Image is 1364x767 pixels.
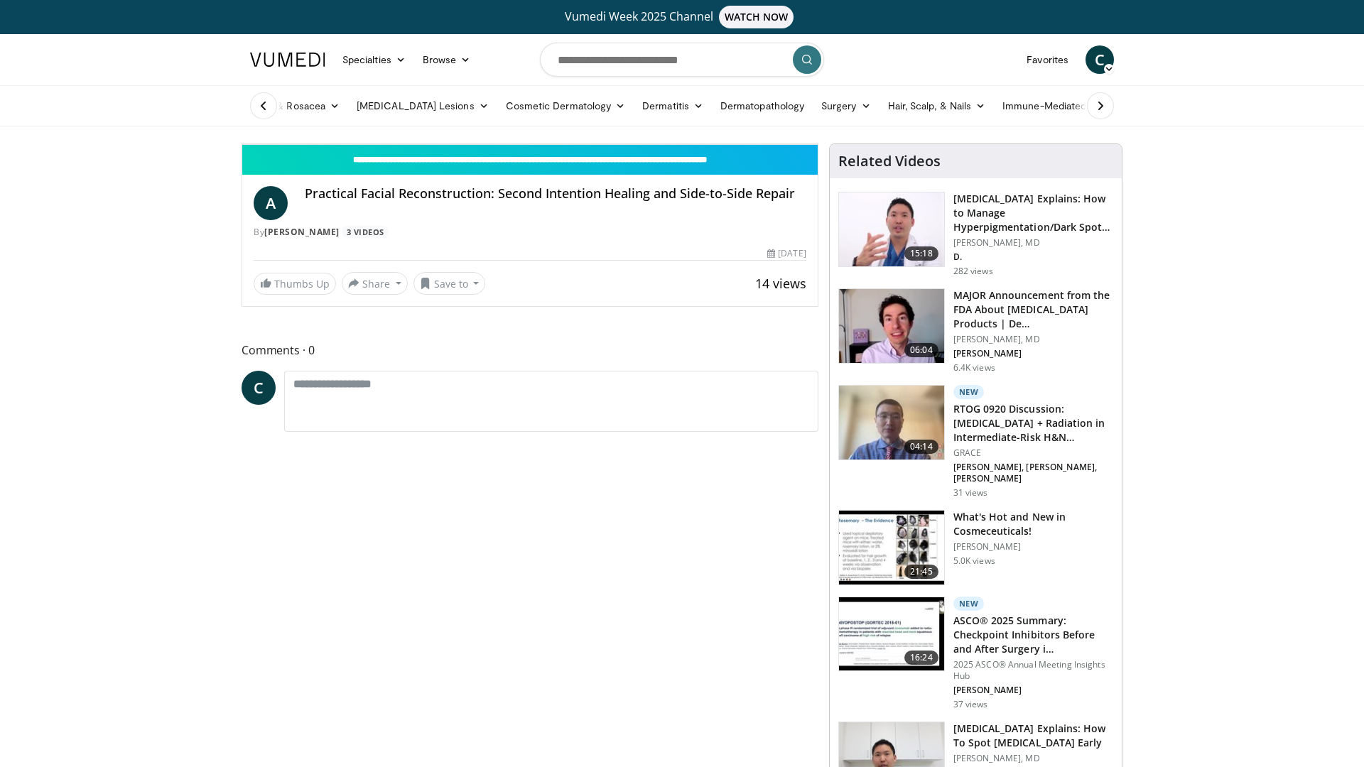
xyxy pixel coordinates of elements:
h3: [MEDICAL_DATA] Explains: How to Manage Hyperpigmentation/Dark Spots o… [953,192,1113,234]
video-js: Video Player [242,144,818,145]
p: New [953,597,985,611]
a: C [242,371,276,405]
a: Favorites [1018,45,1077,74]
p: [PERSON_NAME] [953,348,1113,359]
a: Dermatitis [634,92,712,120]
p: [PERSON_NAME] [953,541,1113,553]
p: [PERSON_NAME] [953,685,1113,696]
span: WATCH NOW [719,6,794,28]
a: 21:45 What's Hot and New in Cosmeceuticals! [PERSON_NAME] 5.0K views [838,510,1113,585]
p: [PERSON_NAME], MD [953,237,1113,249]
p: [PERSON_NAME], MD [953,753,1113,764]
button: Save to [413,272,486,295]
h3: What's Hot and New in Cosmeceuticals! [953,510,1113,538]
span: 04:14 [904,440,938,454]
h3: RTOG 0920 Discussion: [MEDICAL_DATA] + Radiation in Intermediate-Risk H&N… [953,402,1113,445]
input: Search topics, interventions [540,43,824,77]
a: 16:24 New ASCO® 2025 Summary: Checkpoint Inhibitors Before and After Surgery i… 2025 ASCO® Annual... [838,597,1113,710]
a: Browse [414,45,480,74]
p: 31 views [953,487,988,499]
img: 006fd91f-89fb-445a-a939-ffe898e241ab.150x105_q85_crop-smart_upscale.jpg [839,386,944,459]
p: [PERSON_NAME], MD [953,334,1113,345]
a: 15:18 [MEDICAL_DATA] Explains: How to Manage Hyperpigmentation/Dark Spots o… [PERSON_NAME], MD D.... [838,192,1113,277]
h3: [MEDICAL_DATA] Explains: How To Spot [MEDICAL_DATA] Early [953,722,1113,750]
h4: Practical Facial Reconstruction: Second Intention Healing and Side-to-Side Repair [305,186,806,202]
p: GRACE [953,447,1113,459]
a: 3 Videos [342,226,389,238]
a: C [1086,45,1114,74]
span: 21:45 [904,565,938,579]
span: 15:18 [904,246,938,261]
a: [PERSON_NAME] [264,226,340,238]
a: Dermatopathology [712,92,813,120]
h3: ASCO® 2025 Summary: Checkpoint Inhibitors Before and After Surgery i… [953,614,1113,656]
a: Surgery [813,92,879,120]
img: e1503c37-a13a-4aad-9ea8-1e9b5ff728e6.150x105_q85_crop-smart_upscale.jpg [839,192,944,266]
p: 6.4K views [953,362,995,374]
div: By [254,226,806,239]
p: 5.0K views [953,555,995,567]
img: b8d0b268-5ea7-42fe-a1b9-7495ab263df8.150x105_q85_crop-smart_upscale.jpg [839,289,944,363]
h4: Related Videos [838,153,941,170]
p: [PERSON_NAME], [PERSON_NAME], [PERSON_NAME] [953,462,1113,484]
span: Comments 0 [242,341,818,359]
p: 2025 ASCO® Annual Meeting Insights Hub [953,659,1113,682]
h3: MAJOR Announcement from the FDA About [MEDICAL_DATA] Products | De… [953,288,1113,331]
a: [MEDICAL_DATA] Lesions [348,92,497,120]
span: 06:04 [904,343,938,357]
button: Share [342,272,408,295]
a: Cosmetic Dermatology [497,92,634,120]
p: 282 views [953,266,993,277]
a: Thumbs Up [254,273,336,295]
p: New [953,385,985,399]
a: A [254,186,288,220]
a: Specialties [334,45,414,74]
img: b93c3ef3-c54b-4232-8c58-9d16a88381b6.150x105_q85_crop-smart_upscale.jpg [839,511,944,584]
a: 06:04 MAJOR Announcement from the FDA About [MEDICAL_DATA] Products | De… [PERSON_NAME], MD [PERS... [838,288,1113,374]
p: D. [953,251,1113,263]
a: Acne & Rosacea [242,92,348,120]
span: 14 views [755,275,806,292]
a: 04:14 New RTOG 0920 Discussion: [MEDICAL_DATA] + Radiation in Intermediate-Risk H&N… GRACE [PERSO... [838,385,1113,499]
img: VuMedi Logo [250,53,325,67]
img: a81f5811-1ccf-4ee7-8ec2-23477a0c750b.150x105_q85_crop-smart_upscale.jpg [839,597,944,671]
a: Immune-Mediated [994,92,1109,120]
span: 16:24 [904,651,938,665]
p: 37 views [953,699,988,710]
a: Vumedi Week 2025 ChannelWATCH NOW [252,6,1112,28]
a: Hair, Scalp, & Nails [879,92,994,120]
div: [DATE] [767,247,806,260]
